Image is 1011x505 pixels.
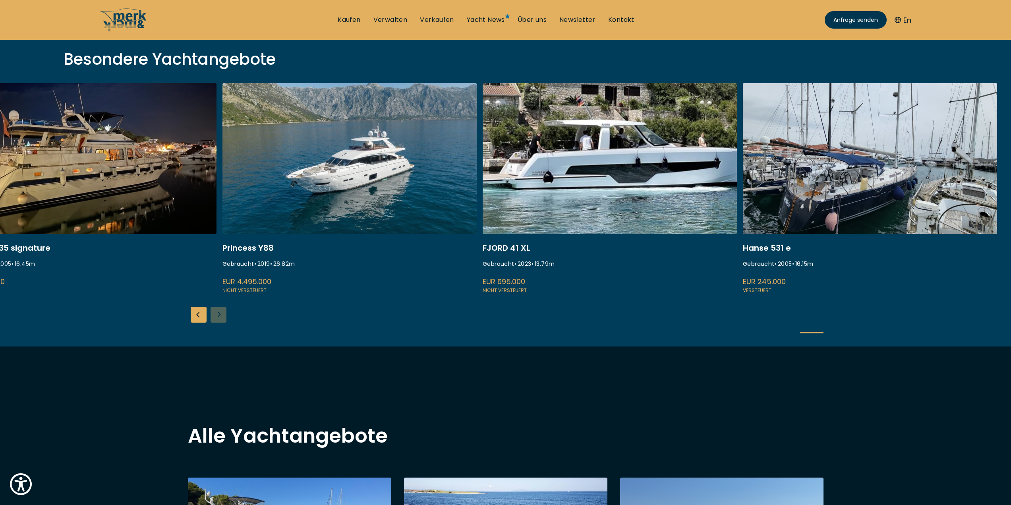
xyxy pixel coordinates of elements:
[188,426,823,446] h2: Alle Yachtangebote
[373,15,408,24] a: Verwalten
[833,16,878,24] span: Anfrage senden
[608,15,634,24] a: Kontakt
[338,15,360,24] a: Kaufen
[8,471,34,497] button: Show Accessibility Preferences
[895,15,911,25] button: En
[191,307,207,323] div: Previous slide
[467,15,505,24] a: Yacht News
[825,11,887,29] a: Anfrage senden
[420,15,454,24] a: Verkaufen
[559,15,595,24] a: Newsletter
[518,15,547,24] a: Über uns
